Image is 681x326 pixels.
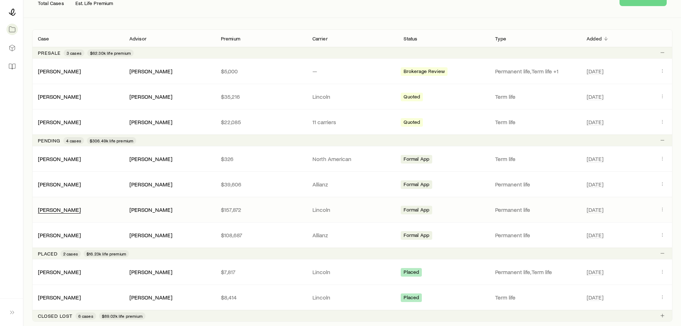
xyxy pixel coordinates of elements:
[221,118,301,126] p: $22,085
[312,155,393,162] p: North American
[587,181,603,188] span: [DATE]
[587,268,603,276] span: [DATE]
[495,181,575,188] p: Permanent life
[129,118,172,126] div: [PERSON_NAME]
[221,181,301,188] p: $39,606
[312,181,393,188] p: Allianz
[404,232,429,240] span: Formal App
[404,295,419,302] span: Placed
[404,94,420,101] span: Quoted
[129,294,172,301] div: [PERSON_NAME]
[312,268,393,276] p: Lincoln
[587,206,603,213] span: [DATE]
[129,68,172,75] div: [PERSON_NAME]
[587,294,603,301] span: [DATE]
[38,68,81,74] a: [PERSON_NAME]
[78,313,93,319] span: 6 cases
[129,232,172,239] div: [PERSON_NAME]
[90,50,131,56] span: $62.30k life premium
[495,294,575,301] p: Term life
[587,232,603,239] span: [DATE]
[38,294,81,301] a: [PERSON_NAME]
[312,68,393,75] p: —
[404,269,419,277] span: Placed
[495,155,575,162] p: Term life
[221,68,301,75] p: $5,000
[221,206,301,213] p: $157,872
[129,93,172,101] div: [PERSON_NAME]
[495,93,575,100] p: Term life
[495,118,575,126] p: Term life
[312,93,393,100] p: Lincoln
[404,207,429,214] span: Formal App
[587,118,603,126] span: [DATE]
[312,232,393,239] p: Allianz
[221,232,301,239] p: $108,687
[495,268,575,276] p: Permanent life, Term life
[75,0,113,6] p: Est. Life Premium
[404,68,445,76] span: Brokerage Review
[38,50,61,56] p: Presale
[129,206,172,214] div: [PERSON_NAME]
[221,93,301,100] p: $35,216
[587,93,603,100] span: [DATE]
[32,29,672,322] div: Client cases
[38,0,64,6] p: Total Cases
[404,119,420,127] span: Quoted
[38,138,60,143] p: Pending
[38,181,81,188] a: [PERSON_NAME]
[38,155,81,163] div: [PERSON_NAME]
[404,181,429,189] span: Formal App
[312,36,328,42] p: Carrier
[495,68,575,75] p: Permanent life, Term life +1
[129,268,172,276] div: [PERSON_NAME]
[63,251,78,257] span: 2 cases
[66,50,82,56] span: 3 cases
[38,155,81,162] a: [PERSON_NAME]
[587,68,603,75] span: [DATE]
[38,251,58,257] p: Placed
[129,155,172,163] div: [PERSON_NAME]
[38,118,81,126] div: [PERSON_NAME]
[312,118,393,126] p: 11 carriers
[404,156,429,164] span: Formal App
[221,36,240,42] p: Premium
[312,294,393,301] p: Lincoln
[129,36,147,42] p: Advisor
[495,36,506,42] p: Type
[38,118,81,125] a: [PERSON_NAME]
[38,232,81,239] div: [PERSON_NAME]
[90,138,133,143] span: $306.49k life premium
[38,68,81,75] div: [PERSON_NAME]
[221,294,301,301] p: $8,414
[38,181,81,188] div: [PERSON_NAME]
[87,251,126,257] span: $16.23k life premium
[221,155,301,162] p: $326
[129,181,172,188] div: [PERSON_NAME]
[495,206,575,213] p: Permanent life
[38,268,81,275] a: [PERSON_NAME]
[221,268,301,276] p: $7,817
[38,93,81,100] a: [PERSON_NAME]
[66,138,81,143] span: 4 cases
[102,313,143,319] span: $89.02k life premium
[495,232,575,239] p: Permanent life
[312,206,393,213] p: Lincoln
[38,232,81,238] a: [PERSON_NAME]
[587,36,602,42] p: Added
[38,36,49,42] p: Case
[587,155,603,162] span: [DATE]
[404,36,417,42] p: Status
[38,206,81,213] a: [PERSON_NAME]
[38,294,81,301] div: [PERSON_NAME]
[38,313,73,319] p: Closed lost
